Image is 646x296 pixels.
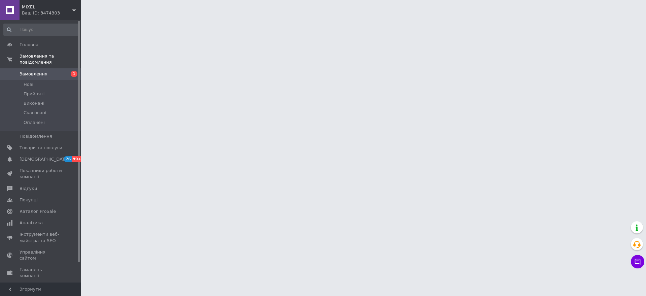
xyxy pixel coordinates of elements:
input: Пошук [3,24,79,36]
span: Інструменти веб-майстра та SEO [20,231,62,243]
span: Замовлення [20,71,47,77]
span: [DEMOGRAPHIC_DATA] [20,156,69,162]
span: Управління сайтом [20,249,62,261]
span: Показники роботи компанії [20,168,62,180]
span: Гаманець компанії [20,267,62,279]
span: Повідомлення [20,133,52,139]
span: Головна [20,42,38,48]
span: Виконані [24,100,44,106]
div: Ваш ID: 3474303 [22,10,81,16]
span: 76 [64,156,72,162]
span: Аналітика [20,220,43,226]
span: Каталог ProSale [20,208,56,215]
span: Замовлення та повідомлення [20,53,81,65]
span: Нові [24,81,33,88]
span: 99+ [72,156,83,162]
span: Прийняті [24,91,44,97]
span: Скасовані [24,110,46,116]
span: Товари та послуги [20,145,62,151]
button: Чат з покупцем [631,255,644,268]
span: Оплачені [24,120,45,126]
span: MIXEL [22,4,72,10]
span: 1 [71,71,77,77]
span: Покупці [20,197,38,203]
span: Відгуки [20,186,37,192]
